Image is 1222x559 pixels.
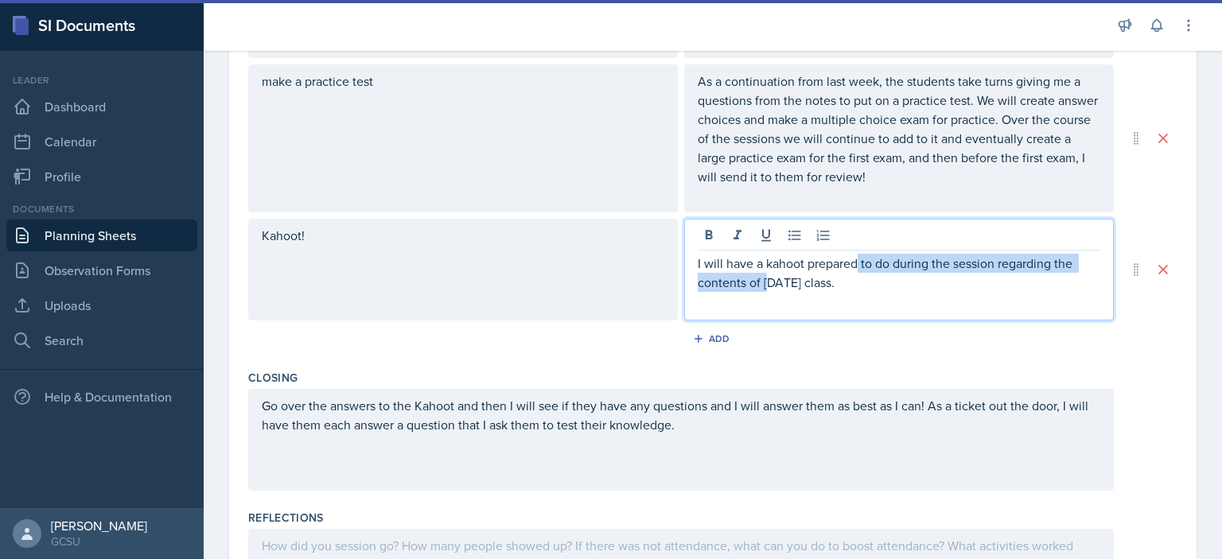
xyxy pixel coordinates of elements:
[6,161,197,192] a: Profile
[6,324,197,356] a: Search
[698,254,1100,292] p: I will have a kahoot prepared to do during the session regarding the contents of [DATE] class.
[6,219,197,251] a: Planning Sheets
[6,126,197,157] a: Calendar
[6,381,197,413] div: Help & Documentation
[51,534,147,549] div: GCSU
[687,327,739,351] button: Add
[698,72,1100,186] p: As a continuation from last week, the students take turns giving me a questions from the notes to...
[6,202,197,216] div: Documents
[248,370,298,386] label: Closing
[262,396,1100,434] p: Go over the answers to the Kahoot and then I will see if they have any questions and I will answe...
[696,332,730,345] div: Add
[262,226,664,245] p: Kahoot!
[51,518,147,534] div: [PERSON_NAME]
[6,289,197,321] a: Uploads
[6,254,197,286] a: Observation Forms
[6,73,197,87] div: Leader
[6,91,197,122] a: Dashboard
[248,510,324,526] label: Reflections
[262,72,664,91] p: make a practice test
